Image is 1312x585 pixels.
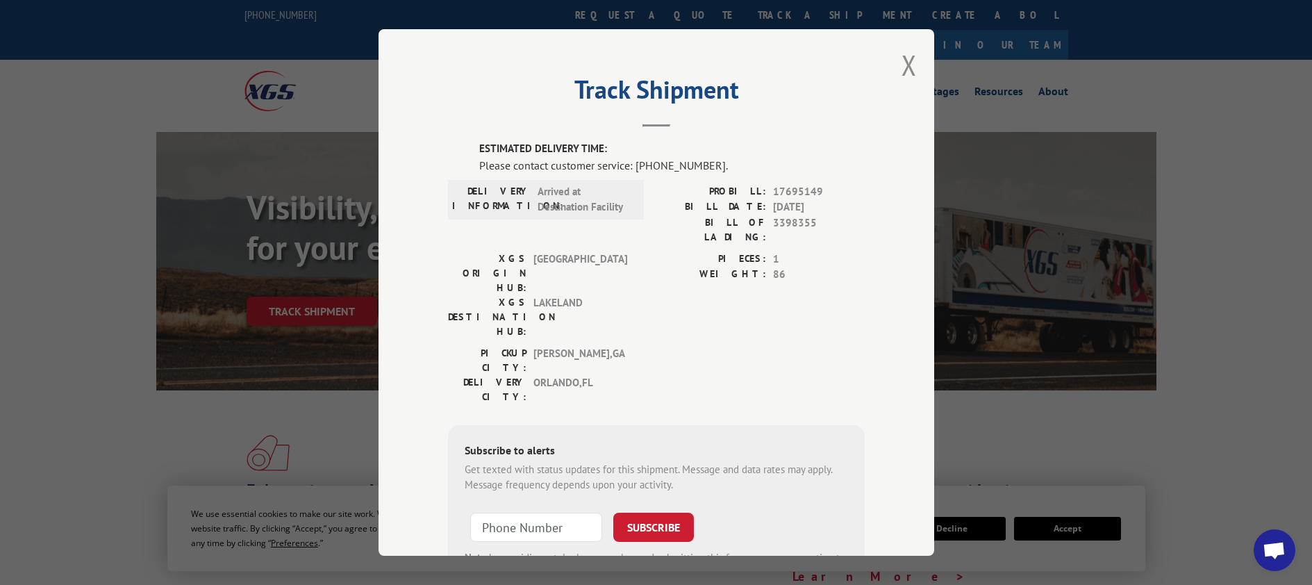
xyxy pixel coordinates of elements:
[773,199,865,215] span: [DATE]
[448,375,526,404] label: DELIVERY CITY:
[533,375,627,404] span: ORLANDO , FL
[902,47,917,83] button: Close modal
[533,252,627,295] span: [GEOGRAPHIC_DATA]
[656,199,766,215] label: BILL DATE:
[533,295,627,339] span: LAKELAND
[470,513,602,542] input: Phone Number
[656,184,766,200] label: PROBILL:
[613,513,694,542] button: SUBSCRIBE
[465,442,848,462] div: Subscribe to alerts
[465,551,489,564] strong: Note:
[448,295,526,339] label: XGS DESTINATION HUB:
[448,252,526,295] label: XGS ORIGIN HUB:
[448,346,526,375] label: PICKUP CITY:
[656,252,766,267] label: PIECES:
[773,267,865,283] span: 86
[479,157,865,174] div: Please contact customer service: [PHONE_NUMBER].
[533,346,627,375] span: [PERSON_NAME] , GA
[465,462,848,493] div: Get texted with status updates for this shipment. Message and data rates may apply. Message frequ...
[448,80,865,106] h2: Track Shipment
[656,267,766,283] label: WEIGHT:
[656,215,766,245] label: BILL OF LADING:
[773,184,865,200] span: 17695149
[773,215,865,245] span: 3398355
[773,252,865,267] span: 1
[538,184,631,215] span: Arrived at Destination Facility
[479,141,865,157] label: ESTIMATED DELIVERY TIME:
[1254,529,1295,571] div: Open chat
[452,184,531,215] label: DELIVERY INFORMATION:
